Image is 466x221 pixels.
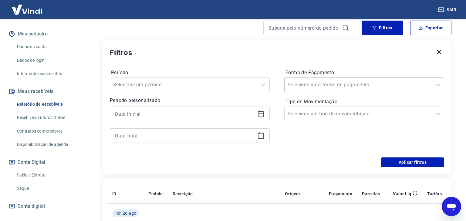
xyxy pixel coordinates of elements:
[285,191,300,197] p: Origem
[362,191,380,197] p: Parcelas
[110,48,132,58] h5: Filtros
[173,191,193,197] p: Descrição
[427,191,442,197] p: Tarifas
[7,0,47,19] img: Vindi
[18,202,45,210] span: Conta digital
[111,69,268,76] label: Período
[112,191,116,197] p: ID
[381,157,444,167] button: Aplicar filtros
[115,109,255,118] input: Data inicial
[268,23,339,32] input: Busque pelo número do pedido
[7,27,83,41] button: Meu cadastro
[285,69,443,76] label: Forma de Pagamento
[15,41,83,53] a: Dados da conta
[15,54,83,67] a: Dados de login
[148,191,163,197] p: Pedido
[7,156,83,169] button: Conta Digital
[110,97,270,104] p: Período personalizado
[329,191,353,197] p: Pagamento
[115,131,255,140] input: Data final
[15,125,83,137] a: Contratos com credores
[15,182,83,195] a: Saque
[410,21,451,35] button: Exportar
[15,68,83,80] a: Informe de rendimentos
[393,191,413,197] p: Valor Líq.
[15,98,83,110] a: Relatório de Recebíveis
[285,98,443,105] label: Tipo de Movimentação
[115,210,136,216] span: Ter, 26 ago
[15,111,83,124] a: Recebíveis Futuros Online
[15,138,83,151] a: Disponibilização de agenda
[442,197,461,216] iframe: Botão para abrir a janela de mensagens
[7,200,83,213] a: Conta digital
[362,21,403,35] button: Filtros
[437,4,459,15] button: Sair
[7,85,83,98] button: Meus recebíveis
[15,169,83,181] a: Saldo e Extrato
